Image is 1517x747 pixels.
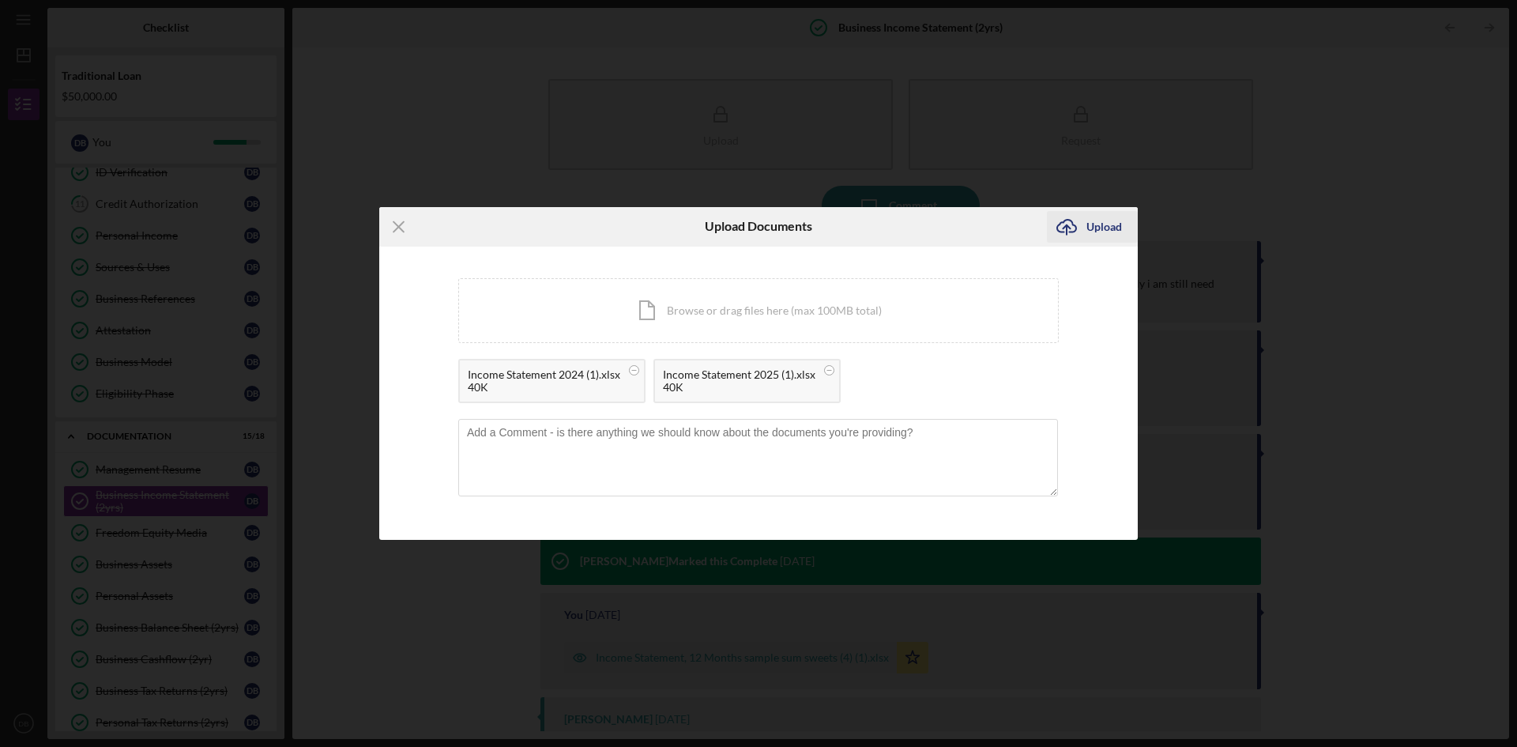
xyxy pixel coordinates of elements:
[468,381,620,394] div: 40K
[705,219,812,233] h6: Upload Documents
[1047,211,1138,243] button: Upload
[663,381,815,394] div: 40K
[468,368,620,381] div: Income Statement 2024 (1).xlsx
[1086,211,1122,243] div: Upload
[663,368,815,381] div: Income Statement 2025 (1).xlsx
